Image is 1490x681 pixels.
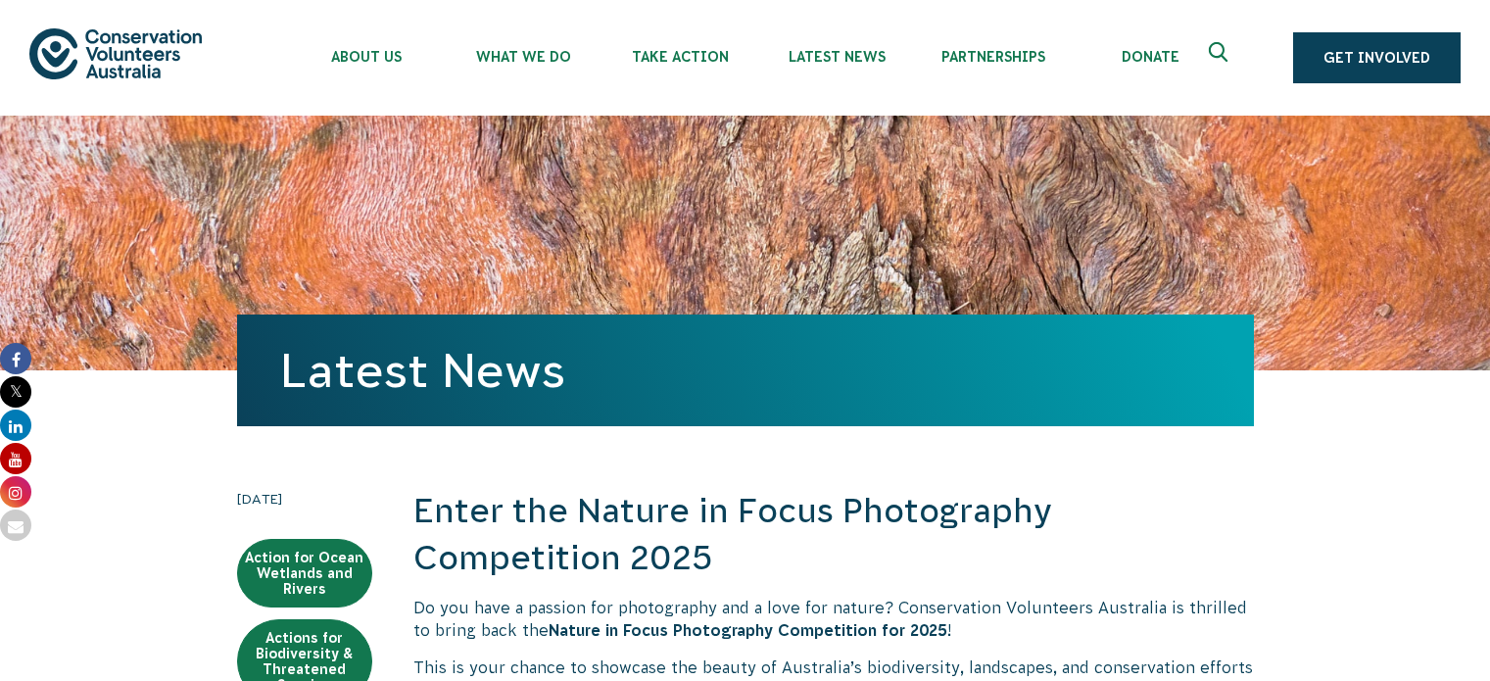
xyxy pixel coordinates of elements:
[1072,49,1228,65] span: Donate
[601,49,758,65] span: Take Action
[29,28,202,78] img: logo.svg
[280,344,565,397] a: Latest News
[413,488,1254,581] h2: Enter the Nature in Focus Photography Competition 2025
[758,49,915,65] span: Latest News
[1197,34,1244,81] button: Expand search box Close search box
[413,597,1254,641] p: Do you have a passion for photography and a love for nature? Conservation Volunteers Australia is...
[915,49,1072,65] span: Partnerships
[445,49,601,65] span: What We Do
[1293,32,1461,83] a: Get Involved
[288,49,445,65] span: About Us
[237,488,372,510] time: [DATE]
[237,539,372,608] a: Action for Ocean Wetlands and Rivers
[549,621,947,639] strong: Nature in Focus Photography Competition for 2025
[1209,42,1233,73] span: Expand search box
